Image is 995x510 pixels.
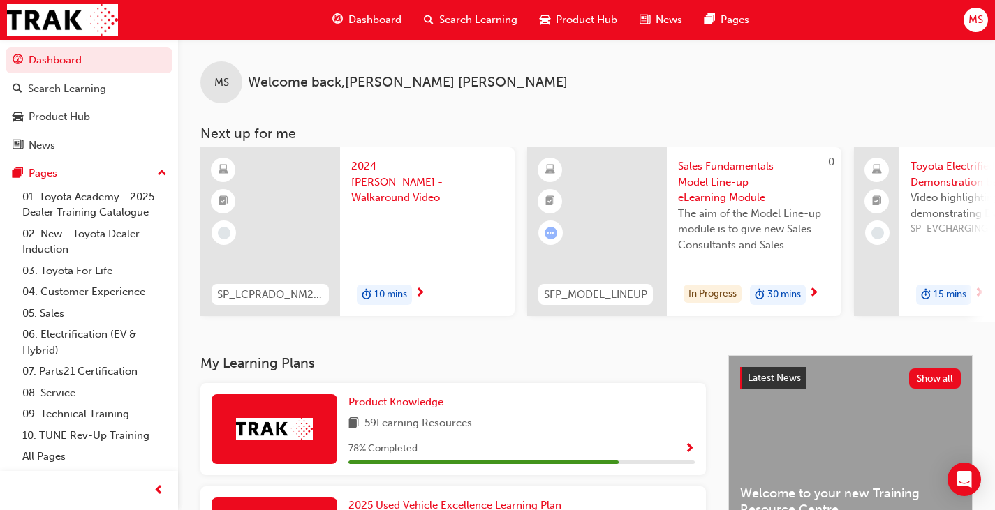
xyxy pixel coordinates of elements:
[348,441,418,457] span: 78 % Completed
[362,286,371,304] span: duration-icon
[374,287,407,303] span: 10 mins
[321,6,413,34] a: guage-iconDashboard
[13,54,23,67] span: guage-icon
[948,463,981,496] div: Open Intercom Messenger
[545,161,555,179] span: learningResourceType_ELEARNING-icon
[17,281,172,303] a: 04. Customer Experience
[6,133,172,158] a: News
[29,109,90,125] div: Product Hub
[17,446,172,467] a: All Pages
[6,104,172,130] a: Product Hub
[348,415,359,433] span: book-icon
[351,158,503,206] span: 2024 [PERSON_NAME] - Walkaround Video
[154,482,164,500] span: prev-icon
[332,11,343,29] span: guage-icon
[921,286,931,304] span: duration-icon
[909,368,961,389] button: Show all
[439,12,517,28] span: Search Learning
[527,147,841,316] a: 0SFP_MODEL_LINEUPSales Fundamentals Model Line-up eLearning ModuleThe aim of the Model Line-up mo...
[364,415,472,433] span: 59 Learning Resources
[545,193,555,211] span: booktick-icon
[348,396,443,408] span: Product Knowledge
[6,160,172,186] button: Pages
[6,47,172,73] a: Dashboard
[872,193,882,211] span: booktick-icon
[556,12,617,28] span: Product Hub
[17,303,172,324] a: 05. Sales
[236,418,313,440] img: Trak
[219,161,228,179] span: learningResourceType_ELEARNING-icon
[6,45,172,160] button: DashboardSearch LearningProduct HubNews
[748,372,801,384] span: Latest News
[540,11,550,29] span: car-icon
[628,6,693,34] a: news-iconNews
[545,227,557,239] span: learningRecordVerb_ATTEMPT-icon
[17,361,172,382] a: 07. Parts21 Certification
[809,287,819,300] span: next-icon
[705,11,715,29] span: pages-icon
[974,287,985,300] span: next-icon
[248,75,568,91] span: Welcome back , [PERSON_NAME] [PERSON_NAME]
[348,394,449,410] a: Product Knowledge
[178,126,995,142] h3: Next up for me
[217,287,323,303] span: SP_LCPRADO_NM24_WALKAROUNDVID
[17,403,172,425] a: 09. Technical Training
[413,6,529,34] a: search-iconSearch Learning
[17,223,172,260] a: 02. New - Toyota Dealer Induction
[219,193,228,211] span: booktick-icon
[200,355,706,371] h3: My Learning Plans
[17,382,172,404] a: 08. Service
[871,227,884,239] span: learningRecordVerb_NONE-icon
[17,186,172,223] a: 01. Toyota Academy - 2025 Dealer Training Catalogue
[214,75,229,91] span: MS
[828,156,834,168] span: 0
[544,287,647,303] span: SFP_MODEL_LINEUP
[678,158,830,206] span: Sales Fundamentals Model Line-up eLearning Module
[17,324,172,361] a: 06. Electrification (EV & Hybrid)
[755,286,765,304] span: duration-icon
[934,287,966,303] span: 15 mins
[17,260,172,282] a: 03. Toyota For Life
[13,140,23,152] span: news-icon
[6,76,172,102] a: Search Learning
[157,165,167,183] span: up-icon
[684,440,695,458] button: Show Progress
[767,287,801,303] span: 30 mins
[678,206,830,253] span: The aim of the Model Line-up module is to give new Sales Consultants and Sales Professionals a de...
[200,147,515,316] a: SP_LCPRADO_NM24_WALKAROUNDVID2024 [PERSON_NAME] - Walkaround Videoduration-icon10 mins
[968,12,983,28] span: MS
[415,287,425,300] span: next-icon
[529,6,628,34] a: car-iconProduct Hub
[13,167,23,180] span: pages-icon
[13,83,22,96] span: search-icon
[656,12,682,28] span: News
[424,11,434,29] span: search-icon
[964,8,988,32] button: MS
[693,6,760,34] a: pages-iconPages
[721,12,749,28] span: Pages
[684,443,695,456] span: Show Progress
[7,4,118,36] img: Trak
[872,161,882,179] span: laptop-icon
[29,165,57,181] div: Pages
[28,81,106,97] div: Search Learning
[640,11,650,29] span: news-icon
[740,367,961,389] a: Latest NewsShow all
[13,111,23,123] span: car-icon
[684,285,742,303] div: In Progress
[17,425,172,447] a: 10. TUNE Rev-Up Training
[29,137,55,153] div: News
[348,12,401,28] span: Dashboard
[218,227,230,239] span: learningRecordVerb_NONE-icon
